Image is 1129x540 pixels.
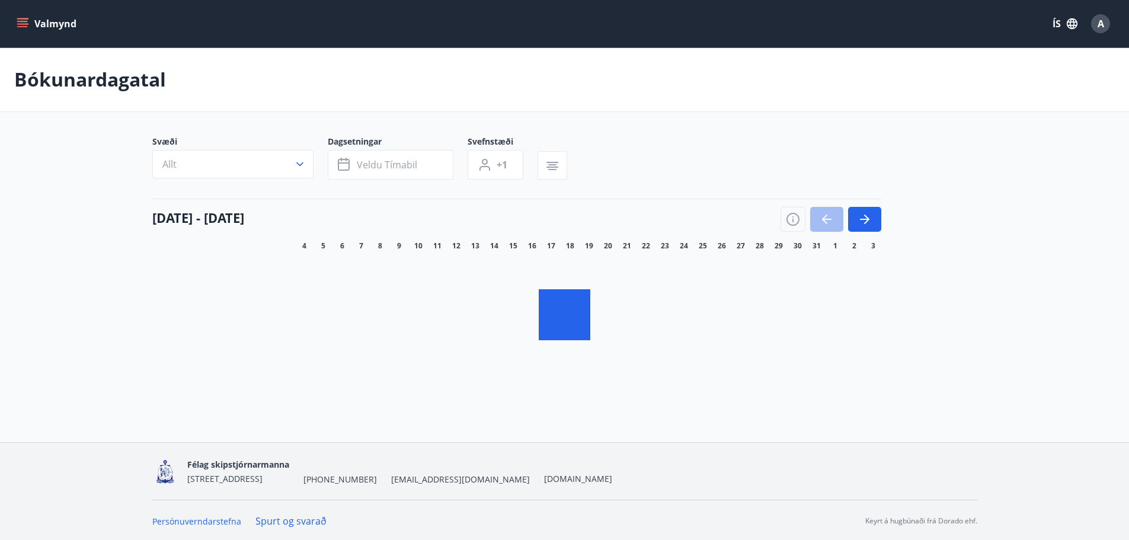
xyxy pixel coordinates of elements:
[756,241,764,251] span: 28
[152,136,328,150] span: Svæði
[544,473,612,484] a: [DOMAIN_NAME]
[152,516,241,527] a: Persónuverndarstefna
[1046,13,1084,34] button: ÍS
[604,241,612,251] span: 20
[680,241,688,251] span: 24
[397,241,401,251] span: 9
[357,158,417,171] span: Veldu tímabil
[328,136,468,150] span: Dagsetningar
[162,158,177,171] span: Allt
[340,241,344,251] span: 6
[490,241,498,251] span: 14
[187,473,263,484] span: [STREET_ADDRESS]
[547,241,555,251] span: 17
[321,241,325,251] span: 5
[623,241,631,251] span: 21
[303,474,377,485] span: [PHONE_NUMBER]
[433,241,442,251] span: 11
[775,241,783,251] span: 29
[833,241,837,251] span: 1
[14,13,81,34] button: menu
[737,241,745,251] span: 27
[468,136,538,150] span: Svefnstæði
[865,516,977,526] p: Keyrt á hugbúnaði frá Dorado ehf.
[528,241,536,251] span: 16
[718,241,726,251] span: 26
[509,241,517,251] span: 15
[414,241,423,251] span: 10
[391,474,530,485] span: [EMAIL_ADDRESS][DOMAIN_NAME]
[302,241,306,251] span: 4
[871,241,875,251] span: 3
[468,150,523,180] button: +1
[187,459,289,470] span: Félag skipstjórnarmanna
[1086,9,1115,38] button: A
[152,150,314,178] button: Allt
[1098,17,1104,30] span: A
[813,241,821,251] span: 31
[471,241,479,251] span: 13
[152,209,244,226] h4: [DATE] - [DATE]
[255,515,327,528] a: Spurt og svarað
[328,150,453,180] button: Veldu tímabil
[378,241,382,251] span: 8
[14,66,166,92] p: Bókunardagatal
[359,241,363,251] span: 7
[852,241,856,251] span: 2
[566,241,574,251] span: 18
[452,241,460,251] span: 12
[152,459,178,484] img: 4fX9JWmG4twATeQ1ej6n556Sc8UHidsvxQtc86h8.png
[661,241,669,251] span: 23
[699,241,707,251] span: 25
[497,158,507,171] span: +1
[642,241,650,251] span: 22
[794,241,802,251] span: 30
[585,241,593,251] span: 19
